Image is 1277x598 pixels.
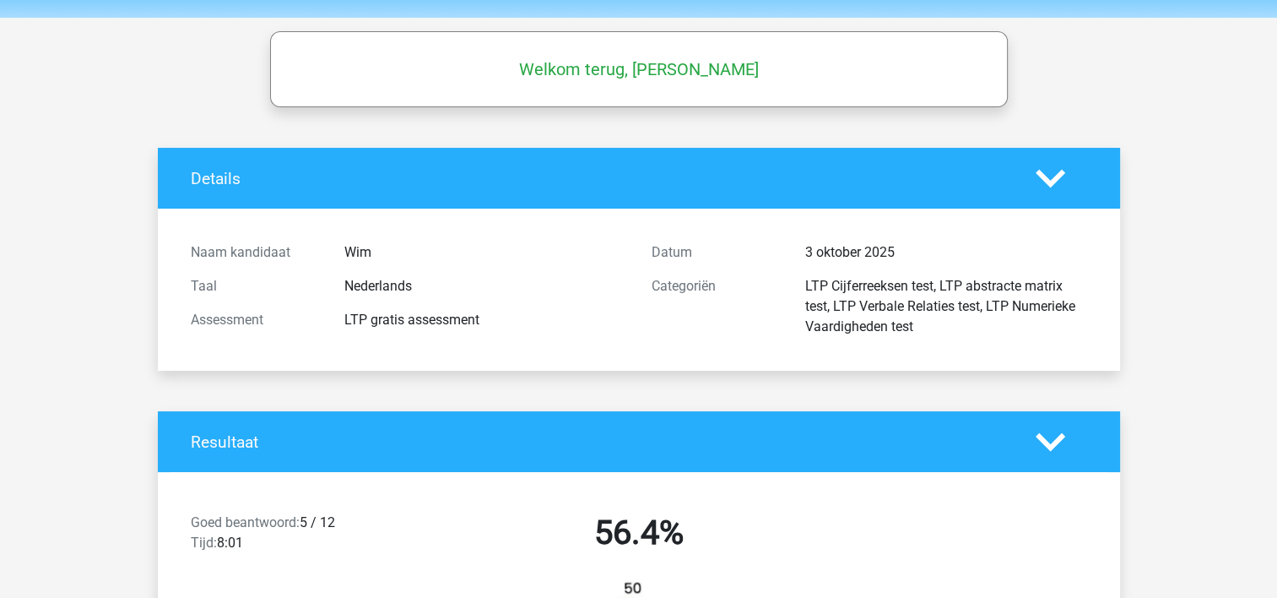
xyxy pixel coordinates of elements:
div: 5 / 12 8:01 [178,513,409,560]
div: Wim [332,242,639,263]
span: Goed beantwoord: [191,514,300,530]
div: LTP Cijferreeksen test, LTP abstracte matrix test, LTP Verbale Relaties test, LTP Numerieke Vaard... [793,276,1100,337]
div: Naam kandidaat [178,242,332,263]
div: Assessment [178,310,332,330]
h2: 56.4% [421,513,857,553]
div: 3 oktober 2025 [793,242,1100,263]
h4: Resultaat [191,432,1010,452]
div: LTP gratis assessment [332,310,639,330]
div: Categoriën [639,276,793,337]
div: Datum [639,242,793,263]
div: Nederlands [332,276,639,296]
div: Taal [178,276,332,296]
span: Tijd: [191,535,217,551]
h4: Details [191,169,1010,188]
h5: Welkom terug, [PERSON_NAME] [279,59,999,79]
